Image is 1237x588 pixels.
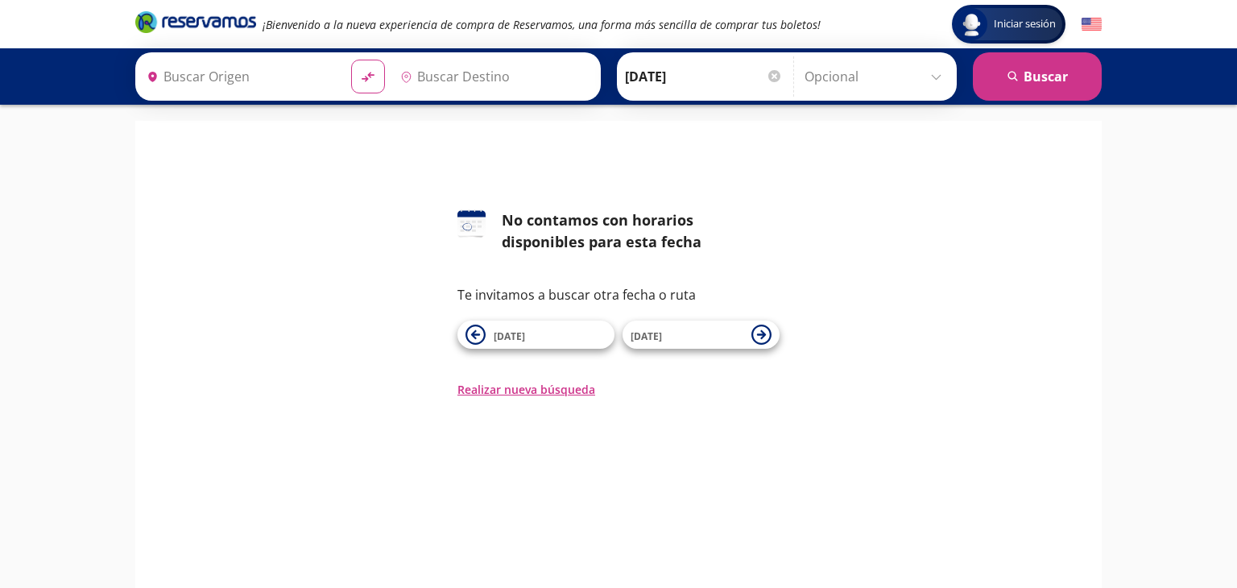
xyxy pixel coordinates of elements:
button: Realizar nueva búsqueda [457,381,595,398]
span: [DATE] [631,329,662,343]
em: ¡Bienvenido a la nueva experiencia de compra de Reservamos, una forma más sencilla de comprar tus... [263,17,821,32]
button: [DATE] [623,321,780,349]
input: Opcional [805,56,949,97]
div: No contamos con horarios disponibles para esta fecha [502,209,780,253]
button: English [1082,14,1102,35]
input: Elegir Fecha [625,56,783,97]
span: Iniciar sesión [987,16,1062,32]
i: Brand Logo [135,10,256,34]
input: Buscar Destino [394,56,592,97]
input: Buscar Origen [140,56,338,97]
span: [DATE] [494,329,525,343]
p: Te invitamos a buscar otra fecha o ruta [457,285,780,304]
a: Brand Logo [135,10,256,39]
button: [DATE] [457,321,614,349]
button: Buscar [973,52,1102,101]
